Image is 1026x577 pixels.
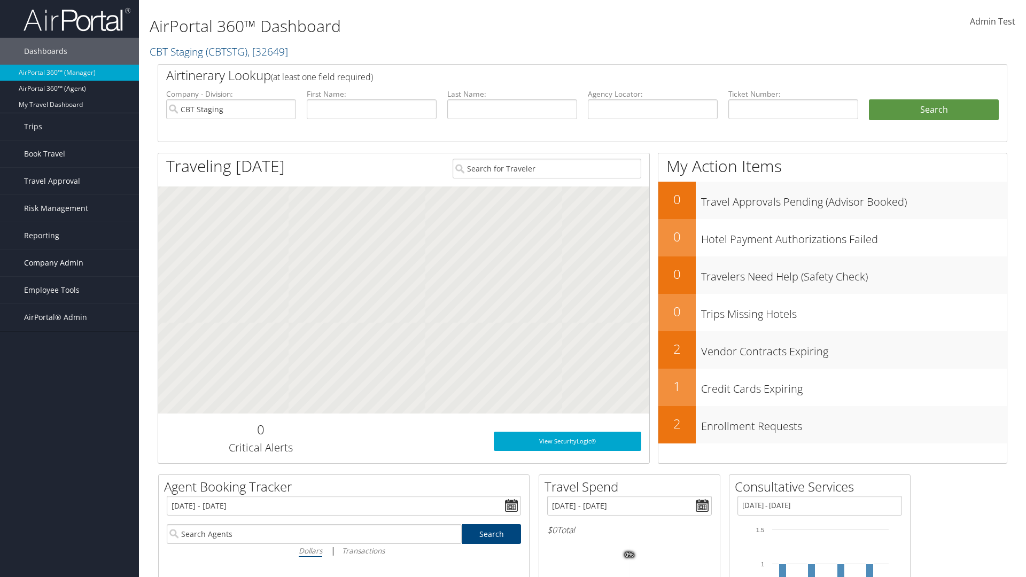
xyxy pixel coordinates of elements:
h3: Travel Approvals Pending (Advisor Booked) [701,189,1007,209]
a: 2Vendor Contracts Expiring [658,331,1007,369]
h2: 0 [658,302,696,321]
h2: Consultative Services [735,478,910,496]
h3: Trips Missing Hotels [701,301,1007,322]
label: Agency Locator: [588,89,718,99]
input: Search Agents [167,524,462,544]
h6: Total [547,524,712,536]
tspan: 1 [761,561,764,567]
a: 0Trips Missing Hotels [658,294,1007,331]
img: airportal-logo.png [24,7,130,32]
div: | [167,544,521,557]
input: Search for Traveler [453,159,641,178]
span: Travel Approval [24,168,80,194]
span: ( CBTSTG ) [206,44,247,59]
tspan: 1.5 [756,527,764,533]
label: Company - Division: [166,89,296,99]
h3: Credit Cards Expiring [701,376,1007,396]
i: Transactions [342,545,385,556]
span: (at least one field required) [271,71,373,83]
h3: Enrollment Requests [701,414,1007,434]
span: Company Admin [24,249,83,276]
span: AirPortal® Admin [24,304,87,331]
h2: Travel Spend [545,478,720,496]
h3: Hotel Payment Authorizations Failed [701,227,1007,247]
label: Ticket Number: [728,89,858,99]
span: Trips [24,113,42,140]
a: Admin Test [970,5,1015,38]
i: Dollars [299,545,322,556]
h2: 0 [658,228,696,246]
span: Dashboards [24,38,67,65]
a: View SecurityLogic® [494,432,641,451]
a: 1Credit Cards Expiring [658,369,1007,406]
button: Search [869,99,999,121]
label: Last Name: [447,89,577,99]
h2: 0 [658,190,696,208]
h3: Travelers Need Help (Safety Check) [701,264,1007,284]
h1: My Action Items [658,155,1007,177]
a: 0Hotel Payment Authorizations Failed [658,219,1007,256]
span: Reporting [24,222,59,249]
span: , [ 32649 ] [247,44,288,59]
h3: Vendor Contracts Expiring [701,339,1007,359]
span: Risk Management [24,195,88,222]
span: $0 [547,524,557,536]
h3: Critical Alerts [166,440,355,455]
a: Search [462,524,522,544]
tspan: 0% [625,552,634,558]
h2: 2 [658,340,696,358]
h1: Traveling [DATE] [166,155,285,177]
h2: Agent Booking Tracker [164,478,529,496]
h2: Airtinerary Lookup [166,66,928,84]
h2: 0 [166,420,355,439]
h2: 0 [658,265,696,283]
a: 0Travel Approvals Pending (Advisor Booked) [658,182,1007,219]
a: CBT Staging [150,44,288,59]
a: 2Enrollment Requests [658,406,1007,443]
h1: AirPortal 360™ Dashboard [150,15,727,37]
label: First Name: [307,89,437,99]
span: Book Travel [24,141,65,167]
a: 0Travelers Need Help (Safety Check) [658,256,1007,294]
h2: 2 [658,415,696,433]
h2: 1 [658,377,696,395]
span: Admin Test [970,15,1015,27]
span: Employee Tools [24,277,80,303]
